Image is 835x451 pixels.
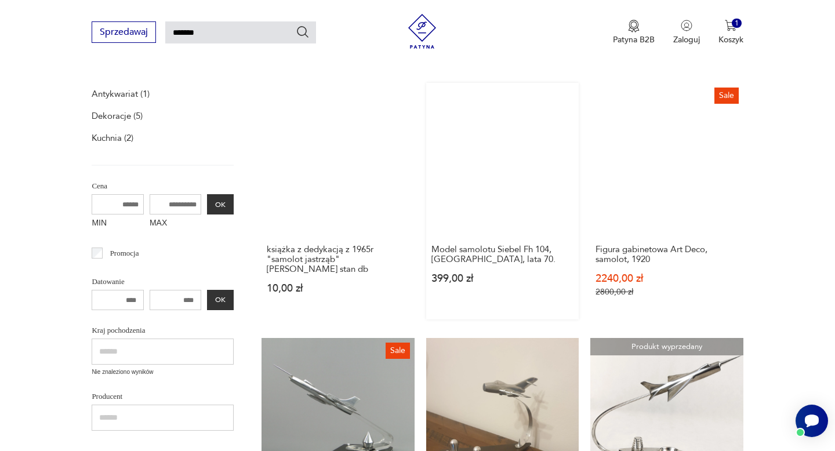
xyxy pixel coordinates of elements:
[92,368,234,377] p: Nie znaleziono wyników
[267,283,409,293] p: 10,00 zł
[673,20,700,45] button: Zaloguj
[92,275,234,288] p: Datowanie
[92,29,156,37] a: Sprzedawaj
[92,21,156,43] button: Sprzedawaj
[613,34,655,45] p: Patyna B2B
[405,14,440,49] img: Patyna - sklep z meblami i dekoracjami vintage
[718,34,743,45] p: Koszyk
[673,34,700,45] p: Zaloguj
[92,390,234,403] p: Producent
[613,20,655,45] a: Ikona medaluPatyna B2B
[92,86,150,102] a: Antykwariat (1)
[596,274,738,283] p: 2240,00 zł
[796,405,828,437] iframe: Smartsupp widget button
[296,25,310,39] button: Szukaj
[262,83,414,319] a: książka z dedykacją z 1965r "samolot jastrząb" B.Riha stan dbksiążka z dedykacją z 1965r "samolot...
[92,214,144,233] label: MIN
[732,19,742,28] div: 1
[628,20,640,32] img: Ikona medalu
[92,108,143,124] a: Dekoracje (5)
[92,130,133,146] a: Kuchnia (2)
[92,324,234,337] p: Kraj pochodzenia
[426,83,579,319] a: Model samolotu Siebel Fh 104, Niemcy, lata 70.Model samolotu Siebel Fh 104, [GEOGRAPHIC_DATA], la...
[718,20,743,45] button: 1Koszyk
[590,83,743,319] a: SaleFigura gabinetowa Art Deco, samolot, 1920Figura gabinetowa Art Deco, samolot, 19202240,00 zł2...
[431,274,573,283] p: 399,00 zł
[207,290,234,310] button: OK
[725,20,736,31] img: Ikona koszyka
[92,180,234,192] p: Cena
[596,287,738,297] p: 2800,00 zł
[110,247,139,260] p: Promocja
[207,194,234,214] button: OK
[431,245,573,264] h3: Model samolotu Siebel Fh 104, [GEOGRAPHIC_DATA], lata 70.
[267,245,409,274] h3: książka z dedykacją z 1965r "samolot jastrząb" [PERSON_NAME] stan db
[150,214,202,233] label: MAX
[681,20,692,31] img: Ikonka użytkownika
[613,20,655,45] button: Patyna B2B
[596,245,738,264] h3: Figura gabinetowa Art Deco, samolot, 1920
